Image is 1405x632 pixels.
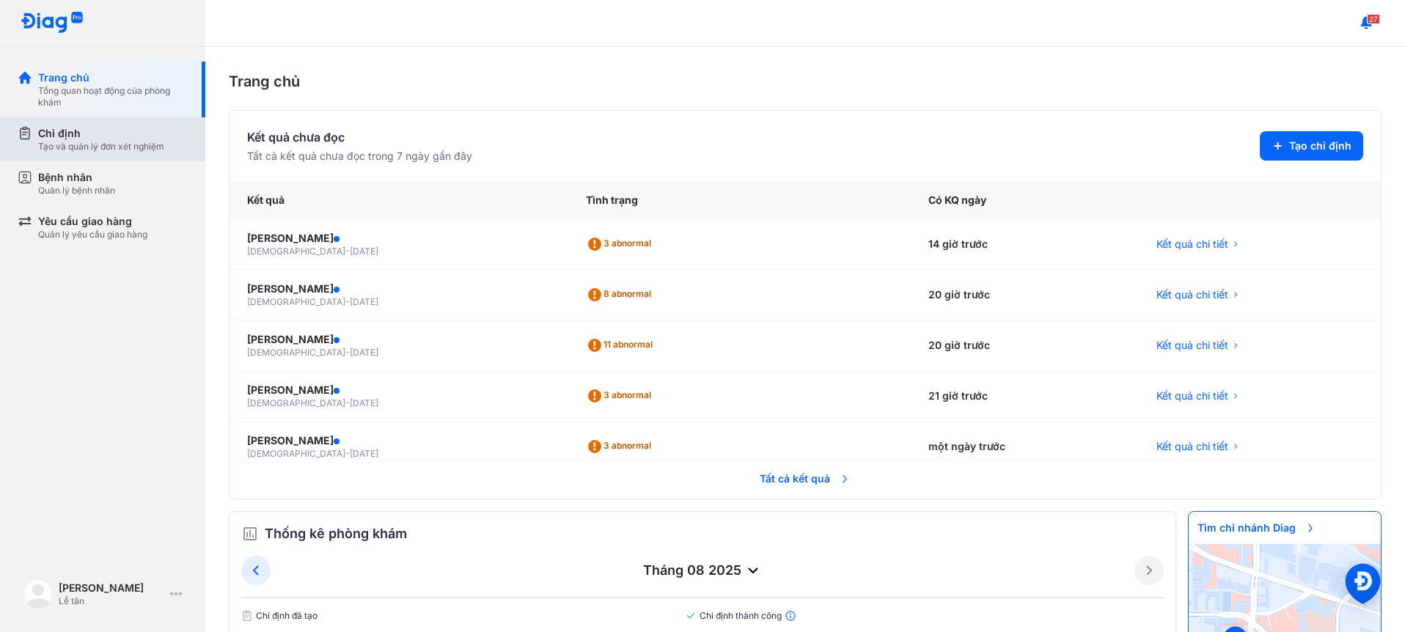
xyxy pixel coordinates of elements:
div: 21 giờ trước [911,371,1140,422]
img: document.50c4cfd0.svg [241,610,253,622]
span: [DATE] [350,448,378,459]
span: Tạo chỉ định [1289,139,1351,153]
div: Bệnh nhân [38,170,115,185]
div: Tất cả kết quả chưa đọc trong 7 ngày gần đây [247,149,472,163]
div: tháng 08 2025 [271,562,1134,579]
span: [DATE] [350,397,378,408]
span: [DEMOGRAPHIC_DATA] [247,397,345,408]
div: một ngày trước [911,422,1140,472]
div: [PERSON_NAME] [247,282,551,296]
img: logo [23,579,53,609]
div: Lễ tân [59,595,164,607]
div: Tạo và quản lý đơn xét nghiệm [38,141,164,153]
div: [PERSON_NAME] [59,581,164,595]
div: Quản lý yêu cầu giao hàng [38,229,147,240]
span: - [345,296,350,307]
div: Kết quả chưa đọc [247,128,472,146]
div: 3 abnormal [586,232,657,256]
img: checked-green.01cc79e0.svg [685,610,697,622]
span: Kết quả chi tiết [1156,287,1228,302]
span: [DEMOGRAPHIC_DATA] [247,296,345,307]
div: Có KQ ngày [911,181,1140,219]
span: Kết quả chi tiết [1156,389,1228,403]
span: [DATE] [350,347,378,358]
div: 3 abnormal [586,384,657,408]
img: order.5a6da16c.svg [241,525,259,543]
div: [PERSON_NAME] [247,231,551,246]
span: Tìm chi nhánh Diag [1189,512,1325,544]
div: Quản lý bệnh nhân [38,185,115,196]
div: Tình trạng [568,181,910,219]
span: [DEMOGRAPHIC_DATA] [247,448,345,459]
span: [DEMOGRAPHIC_DATA] [247,347,345,358]
img: logo [21,12,84,34]
div: Tổng quan hoạt động của phòng khám [38,85,188,109]
img: info.7e716105.svg [785,610,796,622]
span: Kết quả chi tiết [1156,439,1228,454]
span: Kết quả chi tiết [1156,237,1228,251]
div: 14 giờ trước [911,219,1140,270]
div: Chỉ định [38,126,164,141]
span: Kết quả chi tiết [1156,338,1228,353]
span: [DATE] [350,296,378,307]
button: Tạo chỉ định [1260,131,1363,161]
div: 8 abnormal [586,283,657,306]
div: [PERSON_NAME] [247,332,551,347]
div: Trang chủ [38,70,188,85]
div: [PERSON_NAME] [247,433,551,448]
span: Tất cả kết quả [751,463,859,495]
span: - [345,246,350,257]
div: [PERSON_NAME] [247,383,551,397]
span: - [345,347,350,358]
div: 11 abnormal [586,334,659,357]
div: 3 abnormal [586,435,657,458]
span: - [345,448,350,459]
span: [DEMOGRAPHIC_DATA] [247,246,345,257]
span: 27 [1367,14,1380,24]
div: 20 giờ trước [911,270,1140,320]
div: 20 giờ trước [911,320,1140,371]
span: - [345,397,350,408]
span: [DATE] [350,246,378,257]
div: Kết quả [230,181,568,219]
div: Yêu cầu giao hàng [38,214,147,229]
div: Trang chủ [229,70,1382,92]
span: Chỉ định thành công [685,610,1164,622]
span: Thống kê phòng khám [265,523,407,544]
span: Chỉ định đã tạo [241,610,685,622]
